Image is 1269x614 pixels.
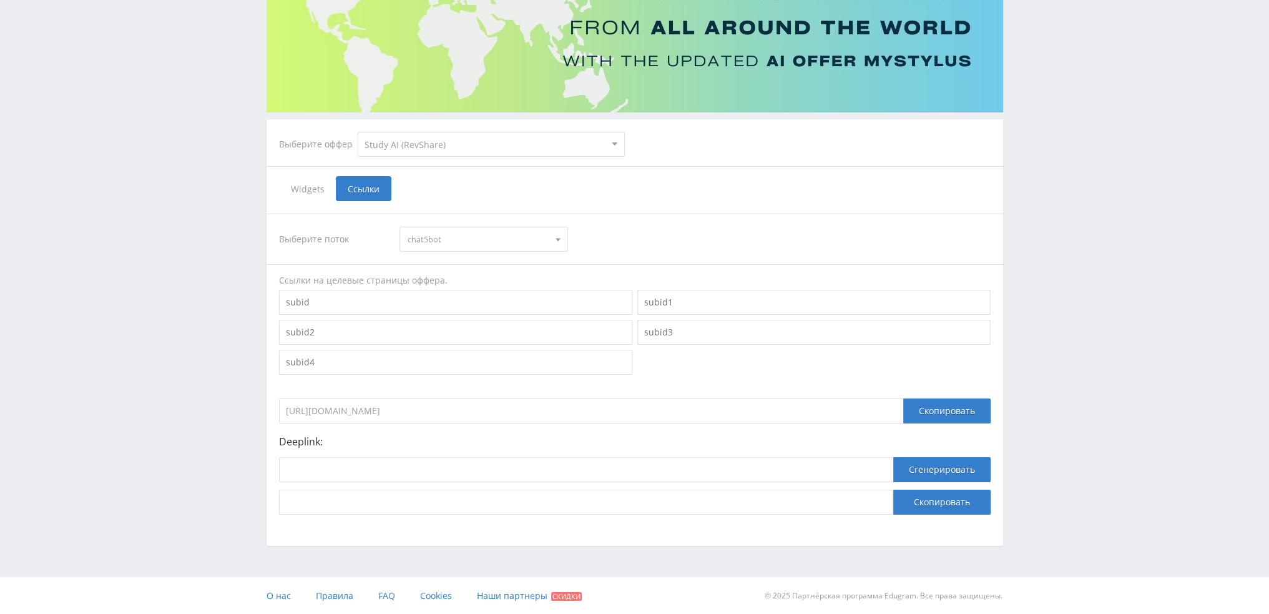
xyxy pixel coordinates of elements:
[279,227,388,252] div: Выберите поток
[893,457,991,482] button: Сгенерировать
[267,590,291,602] span: О нас
[551,592,582,601] span: Скидки
[316,590,353,602] span: Правила
[279,436,991,447] p: Deeplink:
[279,176,336,201] span: Widgets
[378,590,395,602] span: FAQ
[279,274,991,287] div: Ссылки на целевые страницы оффера.
[279,139,358,149] div: Выберите оффер
[279,350,632,375] input: subid4
[903,399,991,423] div: Скопировать
[637,290,991,315] input: subid1
[893,490,991,515] button: Скопировать
[408,227,549,251] span: chat5bot
[477,590,547,602] span: Наши партнеры
[336,176,391,201] span: Ссылки
[420,590,452,602] span: Cookies
[279,320,632,345] input: subid2
[637,320,991,345] input: subid3
[279,290,632,315] input: subid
